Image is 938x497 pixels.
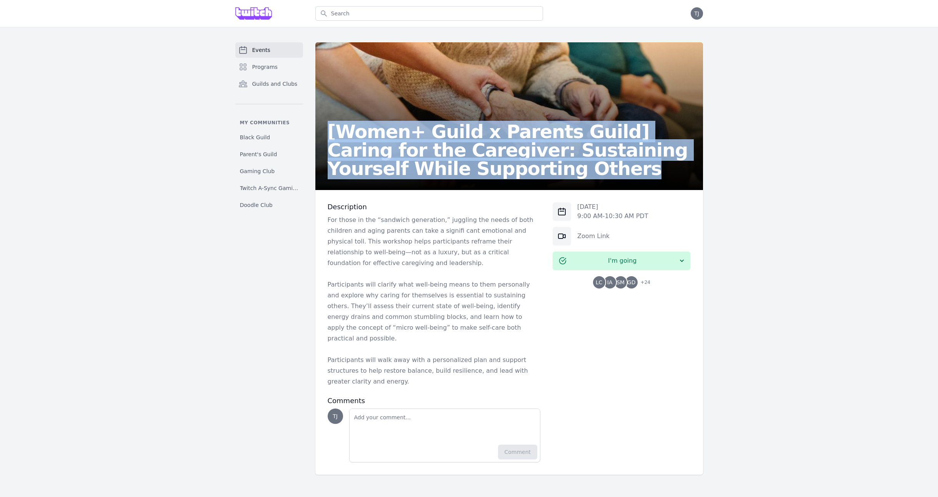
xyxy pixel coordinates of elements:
span: GD [627,280,636,285]
p: For those in the “sandwich generation,” juggling the needs of both children and aging parents can... [328,215,541,269]
span: Programs [252,63,278,71]
img: Grove [235,7,272,20]
a: Programs [235,59,303,75]
span: SM [616,280,625,285]
span: + 24 [636,278,650,289]
p: 9:00 AM - 10:30 AM PDT [577,212,648,221]
input: Search [315,6,543,21]
span: Black Guild [240,133,270,141]
a: Gaming Club [235,164,303,178]
button: I'm going [553,252,690,270]
span: IA [607,280,613,285]
a: Black Guild [235,130,303,144]
span: Parent's Guild [240,150,277,158]
span: Events [252,46,270,54]
span: TJ [694,11,699,16]
p: My communities [235,120,303,126]
span: LC [596,280,603,285]
a: Doodle Club [235,198,303,212]
a: Guilds and Clubs [235,76,303,92]
span: Twitch A-Sync Gaming (TAG) Club [240,184,298,192]
button: TJ [691,7,703,20]
button: Comment [498,445,538,459]
h3: Comments [328,396,541,405]
p: Participants will clarify what well-being means to them personally and explore why caring for the... [328,279,541,344]
a: Events [235,42,303,58]
p: Participants will walk away with a personalized plan and support structures to help restore balan... [328,355,541,387]
span: Guilds and Clubs [252,80,298,88]
span: Doodle Club [240,201,273,209]
nav: Sidebar [235,42,303,212]
a: Twitch A-Sync Gaming (TAG) Club [235,181,303,195]
span: Gaming Club [240,167,275,175]
h2: [Women+ Guild x Parents Guild] Caring for the Caregiver: Sustaining Yourself While Supporting Others [328,122,691,178]
a: Zoom Link [577,232,610,240]
a: Parent's Guild [235,147,303,161]
h3: Description [328,202,541,212]
p: [DATE] [577,202,648,212]
span: I'm going [566,256,678,265]
span: TJ [333,414,338,419]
